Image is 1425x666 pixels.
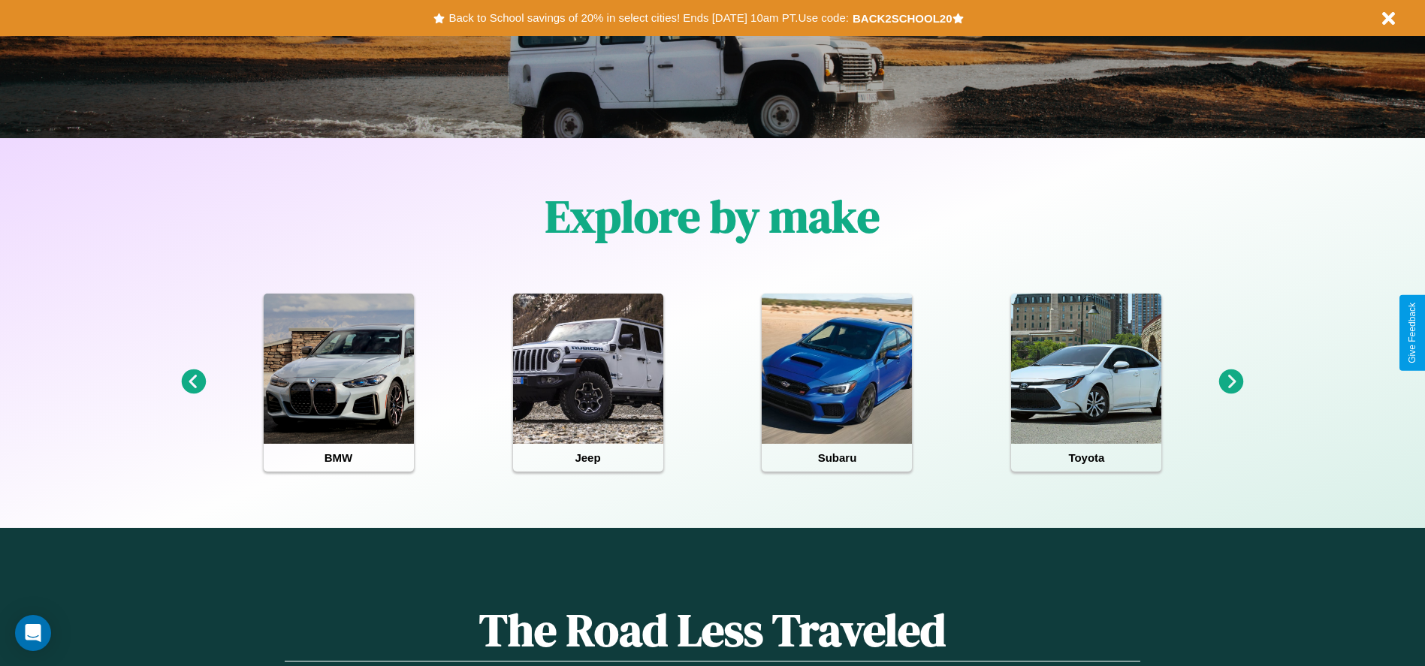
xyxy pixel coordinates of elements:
[513,444,663,472] h4: Jeep
[445,8,852,29] button: Back to School savings of 20% in select cities! Ends [DATE] 10am PT.Use code:
[285,599,1140,661] h1: The Road Less Traveled
[762,444,912,472] h4: Subaru
[264,444,414,472] h4: BMW
[15,615,51,651] div: Open Intercom Messenger
[545,185,880,247] h1: Explore by make
[1407,303,1417,363] div: Give Feedback
[853,12,953,25] b: BACK2SCHOOL20
[1011,444,1161,472] h4: Toyota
